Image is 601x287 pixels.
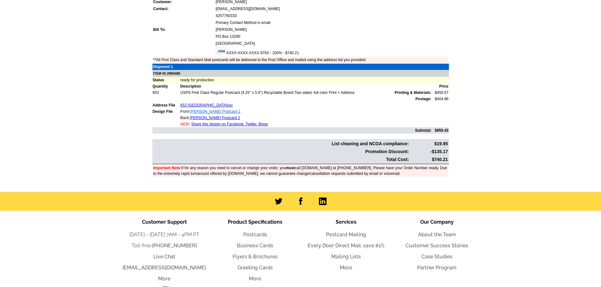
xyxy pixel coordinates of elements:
[153,6,215,12] td: Contact:
[119,242,210,250] li: Toll-free:
[233,254,278,260] a: Flyers & Brochures
[215,20,448,26] td: Primary Contact Method is email
[215,13,448,19] td: 4257760333
[308,243,385,249] a: Every Door Direct Mail: save 81%
[410,156,448,163] td: $740.21
[152,102,180,108] td: Address File
[190,116,240,120] a: [PERSON_NAME] Postcard 2
[153,156,410,163] td: Total Cost:
[152,243,197,249] a: [PHONE_NUMBER]
[395,90,432,95] span: Printing & Materials:
[331,254,361,260] a: Mailing Lists
[249,276,261,282] a: More
[153,26,215,33] td: Bill To:
[142,219,187,225] span: Customer Support
[122,265,206,271] a: [EMAIL_ADDRESS][DOMAIN_NAME]
[421,254,452,260] a: Case Studies
[326,232,366,238] a: Postcard Mailing
[215,33,448,40] td: PO Box 13290
[417,265,457,271] a: Partner Program
[153,140,410,147] td: List cleaning and NCOA compliance:
[420,219,454,225] span: Our Company
[410,140,448,147] td: $19.95
[152,83,180,89] td: Quantity
[237,243,273,249] a: Business Cards
[475,141,601,287] iframe: LiveChat chat widget
[286,166,295,170] b: must
[180,77,449,83] td: ready for production
[152,89,180,96] td: 653
[153,166,181,170] font: Important Note:
[216,48,227,54] img: visa.gif
[152,108,180,115] td: Design File
[152,70,449,77] td: ITEM ID 2995485
[215,47,448,56] td: XXXX-XXXX-XXXX-9763 - 100% - $740.21
[215,40,448,47] td: [GEOGRAPHIC_DATA]
[405,243,468,249] a: Customer Success Stories
[238,265,273,271] a: Greeting Cards
[180,115,432,121] td: Back:
[191,122,268,126] a: Share this design on Facebook, Twitter, Blogs
[119,231,210,238] li: [DATE] - [DATE] 7AM - 4PM PT
[152,77,180,83] td: Status
[415,97,432,101] strong: Postage:
[418,232,456,238] a: About the Team
[432,83,449,89] td: Price
[432,127,449,134] td: $855.43
[180,103,233,107] a: 652 [GEOGRAPHIC_DATA]csv
[180,83,432,89] td: Description
[152,127,432,134] td: Subtotal:
[215,26,448,33] td: [PERSON_NAME]
[215,6,448,12] td: [EMAIL_ADDRESS][DOMAIN_NAME]
[158,276,170,282] a: More
[243,232,267,238] a: Postcards
[190,109,240,114] a: [PERSON_NAME] Postcard 1
[153,148,410,155] td: Promotion Discount:
[410,148,448,155] td: -$135.17
[153,57,448,63] td: **All First Class and Standard Mail postcards will be delivered to the Post Office and mailed usi...
[432,96,449,102] td: $404.86
[153,254,175,260] a: Live Chat
[340,265,352,271] a: More
[153,165,448,177] td: If for any reason you need to cancel or change your order, you call [DOMAIN_NAME] at [PHONE_NUMBE...
[180,108,432,115] td: Front:
[432,89,449,96] td: $450.57
[336,219,356,225] span: Services
[152,64,180,70] td: Shipment 1
[228,219,282,225] span: Product Specifications
[180,89,432,96] td: USPS First Class Regular Postcard (4.25" x 5.6") Recyclable Board Two sided, full color Print + A...
[180,122,190,126] span: NEW:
